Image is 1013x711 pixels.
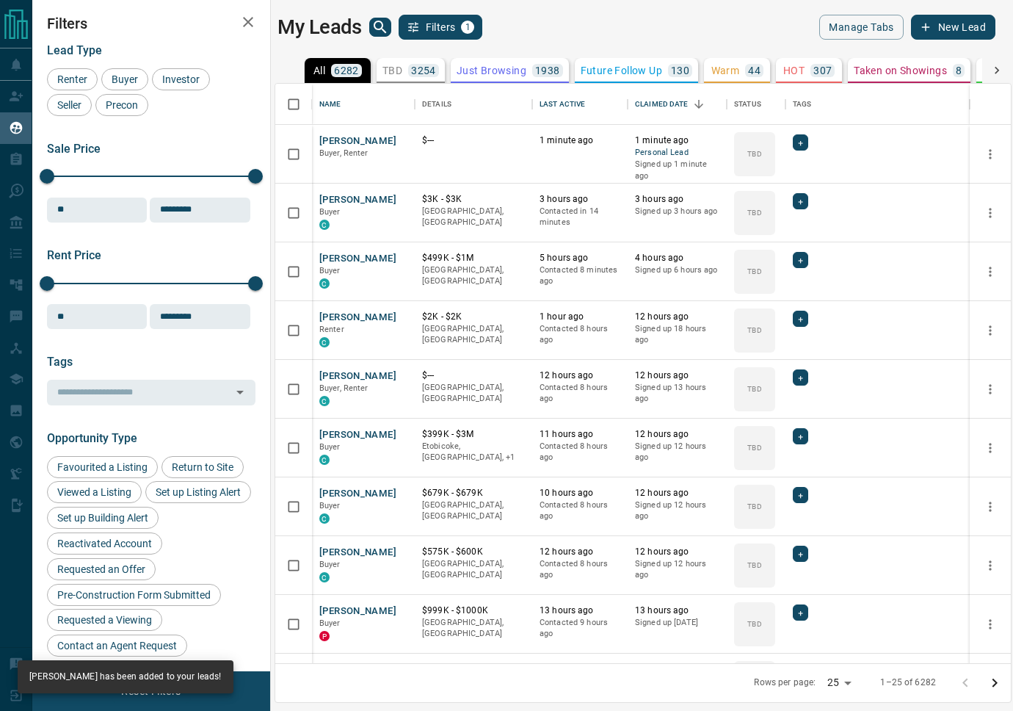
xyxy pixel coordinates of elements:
[747,325,761,336] p: TBD
[798,253,803,267] span: +
[47,15,255,32] h2: Filters
[47,584,221,606] div: Pre-Construction Form Submitted
[47,248,101,262] span: Rent Price
[747,618,761,629] p: TBD
[635,323,719,346] p: Signed up 18 hours ago
[52,589,216,601] span: Pre-Construction Form Submitted
[747,501,761,512] p: TBD
[711,65,740,76] p: Warm
[979,378,1001,400] button: more
[422,663,525,676] p: $2K - $4K
[52,563,150,575] span: Requested an Offer
[319,193,396,207] button: [PERSON_NAME]
[540,323,620,346] p: Contacted 8 hours ago
[979,437,1001,459] button: more
[382,65,402,76] p: TBD
[635,206,719,217] p: Signed up 3 hours ago
[422,428,525,441] p: $399K - $3M
[52,538,157,549] span: Reactivated Account
[793,604,808,621] div: +
[635,159,719,181] p: Signed up 1 minute ago
[145,481,251,503] div: Set up Listing Alert
[979,261,1001,283] button: more
[813,65,832,76] p: 307
[689,94,709,115] button: Sort
[793,84,812,125] div: Tags
[880,676,936,689] p: 1–25 of 6282
[793,428,808,444] div: +
[422,617,525,640] p: [GEOGRAPHIC_DATA], [GEOGRAPHIC_DATA]
[798,429,803,444] span: +
[635,252,719,264] p: 4 hours ago
[540,546,620,558] p: 12 hours ago
[47,456,158,478] div: Favourited a Listing
[101,68,148,90] div: Buyer
[422,487,525,499] p: $679K - $679K
[52,461,153,473] span: Favourited a Listing
[319,252,396,266] button: [PERSON_NAME]
[747,207,761,218] p: TBD
[798,311,803,326] span: +
[727,84,785,125] div: Status
[161,456,244,478] div: Return to Site
[95,94,148,116] div: Precon
[319,428,396,442] button: [PERSON_NAME]
[979,202,1001,224] button: more
[798,605,803,620] span: +
[635,663,719,676] p: 18 hours ago
[540,369,620,382] p: 12 hours ago
[157,73,205,85] span: Investor
[540,264,620,287] p: Contacted 8 minutes ago
[277,15,362,39] h1: My Leads
[422,252,525,264] p: $499K - $1M
[422,546,525,558] p: $575K - $600K
[979,613,1001,635] button: more
[319,663,396,677] button: [PERSON_NAME]
[635,382,719,405] p: Signed up 13 hours ago
[319,560,341,569] span: Buyer
[47,43,102,57] span: Lead Type
[319,369,396,383] button: [PERSON_NAME]
[532,84,628,125] div: Last Active
[319,572,330,582] div: condos.ca
[319,266,341,275] span: Buyer
[462,22,473,32] span: 1
[635,558,719,581] p: Signed up 12 hours ago
[979,555,1001,577] button: more
[47,533,162,555] div: Reactivated Account
[911,15,995,40] button: New Lead
[798,135,803,150] span: +
[979,143,1001,165] button: more
[415,84,532,125] div: Details
[319,220,330,230] div: condos.ca
[319,604,396,618] button: [PERSON_NAME]
[457,65,526,76] p: Just Browsing
[422,382,525,405] p: [GEOGRAPHIC_DATA], [GEOGRAPHIC_DATA]
[101,99,143,111] span: Precon
[540,617,620,640] p: Contacted 9 hours ago
[319,383,368,393] span: Buyer, Renter
[422,134,525,147] p: $---
[422,323,525,346] p: [GEOGRAPHIC_DATA], [GEOGRAPHIC_DATA]
[52,99,87,111] span: Seller
[635,134,719,147] p: 1 minute ago
[319,148,368,158] span: Buyer, Renter
[979,320,1001,342] button: more
[52,73,92,85] span: Renter
[422,604,525,617] p: $999K - $1000K
[798,546,803,561] span: +
[635,617,719,629] p: Signed up [DATE]
[47,94,92,116] div: Seller
[821,672,857,693] div: 25
[793,311,808,327] div: +
[540,382,620,405] p: Contacted 8 hours ago
[369,18,391,37] button: search button
[581,65,662,76] p: Future Follow Up
[635,604,719,617] p: 13 hours ago
[798,370,803,385] span: +
[319,455,330,465] div: condos.ca
[319,546,396,560] button: [PERSON_NAME]
[540,663,620,676] p: 16 hours ago
[635,311,719,323] p: 12 hours ago
[540,499,620,522] p: Contacted 8 hours ago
